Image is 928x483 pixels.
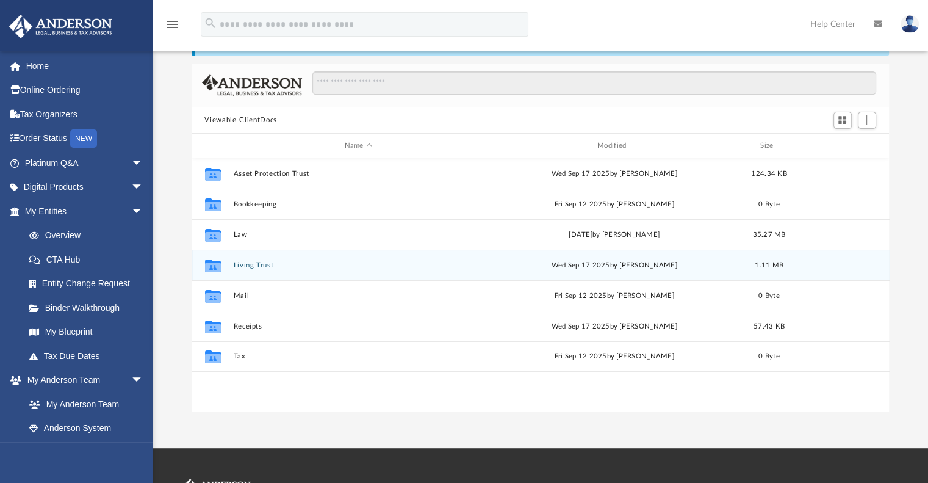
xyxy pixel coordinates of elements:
button: Bookkeeping [233,200,483,208]
span: [DATE] [569,231,592,238]
a: menu [165,23,179,32]
span: 0 Byte [758,354,780,360]
button: Mail [233,292,483,300]
a: Binder Walkthrough [17,296,162,320]
button: Add [858,112,876,129]
button: Tax [233,353,483,361]
button: Living Trust [233,261,483,269]
div: Size [744,140,793,151]
span: 57.43 KB [753,323,784,330]
div: Wed Sep 17 2025 by [PERSON_NAME] [489,169,739,180]
a: Tax Organizers [9,102,162,126]
div: grid [192,158,890,411]
span: arrow_drop_down [131,368,156,393]
span: 1.11 MB [755,262,783,269]
a: Client Referrals [17,440,156,465]
div: Modified [489,140,739,151]
img: User Pic [901,15,919,33]
a: My Anderson Teamarrow_drop_down [9,368,156,393]
div: Fri Sep 12 2025 by [PERSON_NAME] [489,291,739,302]
a: Entity Change Request [17,272,162,296]
div: id [799,140,884,151]
div: id [196,140,227,151]
div: NEW [70,129,97,148]
span: arrow_drop_down [131,175,156,200]
a: CTA Hub [17,247,162,272]
div: Fri Sep 12 2025 by [PERSON_NAME] [489,352,739,363]
div: Fri Sep 12 2025 by [PERSON_NAME] [489,199,739,210]
span: arrow_drop_down [131,151,156,176]
span: 124.34 KB [751,170,786,177]
button: Law [233,231,483,239]
a: Order StatusNEW [9,126,162,151]
div: Name [232,140,483,151]
span: arrow_drop_down [131,199,156,224]
button: Viewable-ClientDocs [204,115,276,126]
i: search [204,16,217,30]
a: My Anderson Team [17,392,149,416]
div: Wed Sep 17 2025 by [PERSON_NAME] [489,260,739,271]
img: Anderson Advisors Platinum Portal [5,15,116,38]
span: 0 Byte [758,201,780,208]
a: My Blueprint [17,320,156,344]
a: Tax Due Dates [17,344,162,368]
a: Digital Productsarrow_drop_down [9,175,162,200]
button: Switch to Grid View [833,112,852,129]
a: Online Ordering [9,78,162,103]
span: 0 Byte [758,292,780,299]
a: Platinum Q&Aarrow_drop_down [9,151,162,175]
div: Wed Sep 17 2025 by [PERSON_NAME] [489,321,739,332]
a: Overview [17,223,162,248]
a: Anderson System [17,416,156,441]
span: 35.27 MB [752,231,785,238]
i: menu [165,17,179,32]
a: Home [9,54,162,78]
input: Search files and folders [312,71,876,95]
div: by [PERSON_NAME] [489,230,739,241]
a: My Entitiesarrow_drop_down [9,199,162,223]
button: Receipts [233,322,483,330]
button: Asset Protection Trust [233,170,483,178]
